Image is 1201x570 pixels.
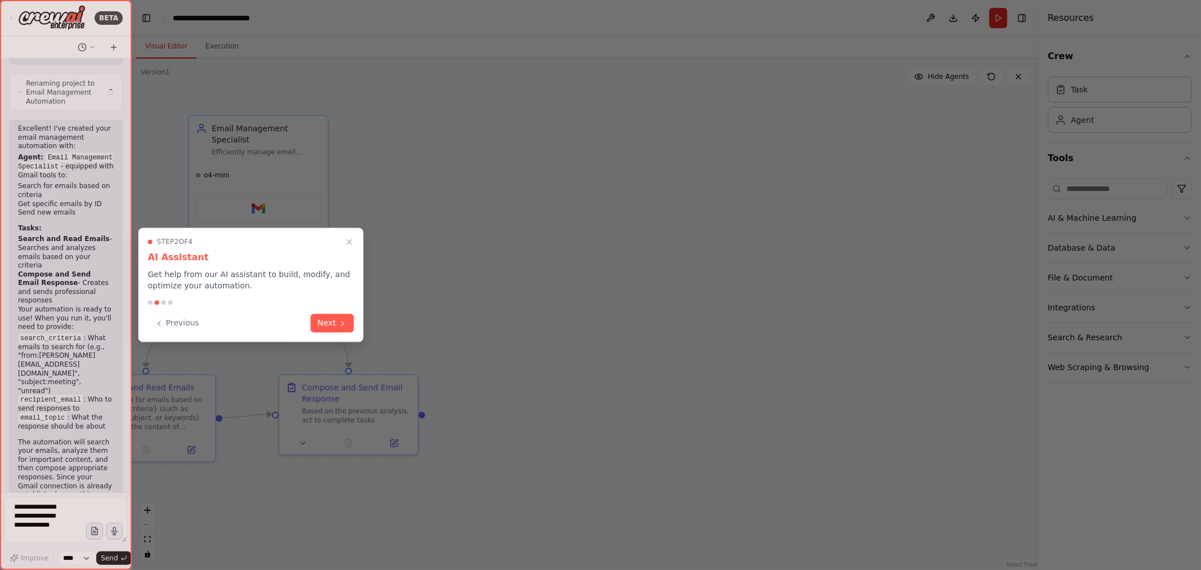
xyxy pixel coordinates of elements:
[139,10,154,26] button: Hide left sidebar
[148,269,354,291] p: Get help from our AI assistant to build, modify, and optimize your automation.
[343,235,356,248] button: Close walkthrough
[311,314,354,332] button: Next
[148,251,354,264] h3: AI Assistant
[157,237,193,246] span: Step 2 of 4
[148,314,206,332] button: Previous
